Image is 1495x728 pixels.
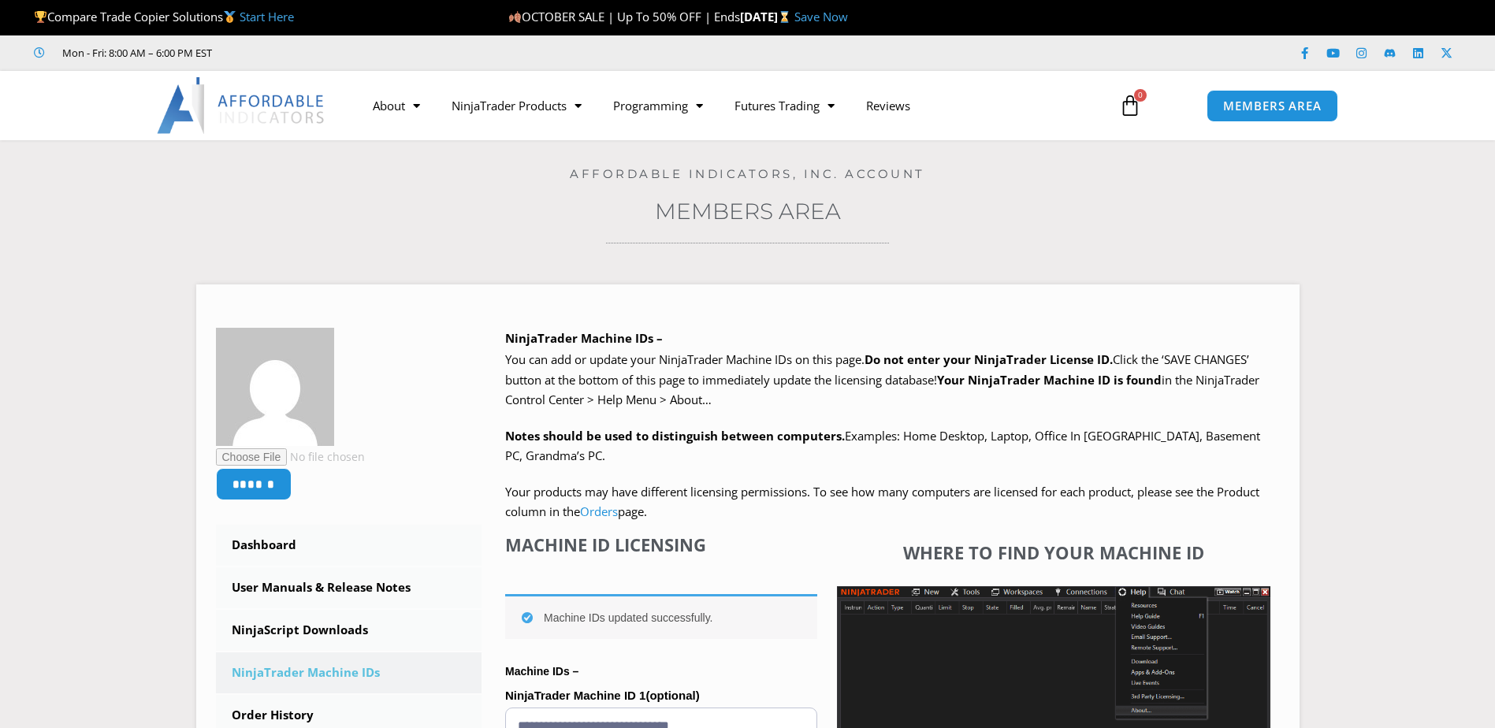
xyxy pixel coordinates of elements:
img: 5eccf49239b7e3afb4ef5319cd43d4dfd43b1dd7f83f0d322c38f14b86080b24 [216,328,334,446]
strong: Your NinjaTrader Machine ID is found [937,372,1162,388]
img: 🥇 [224,11,236,23]
span: Your products may have different licensing permissions. To see how many computers are licensed fo... [505,484,1259,520]
a: 0 [1095,83,1165,128]
b: Do not enter your NinjaTrader License ID. [865,351,1113,367]
strong: Machine IDs – [505,665,578,678]
img: 🍂 [509,11,521,23]
iframe: Customer reviews powered by Trustpilot [234,45,470,61]
span: Mon - Fri: 8:00 AM – 6:00 PM EST [58,43,212,62]
span: You can add or update your NinjaTrader Machine IDs on this page. [505,351,865,367]
a: NinjaTrader Machine IDs [216,652,482,693]
span: MEMBERS AREA [1223,100,1322,112]
strong: Notes should be used to distinguish between computers. [505,428,845,444]
a: About [357,87,436,124]
strong: [DATE] [740,9,794,24]
span: Examples: Home Desktop, Laptop, Office In [GEOGRAPHIC_DATA], Basement PC, Grandma’s PC. [505,428,1260,464]
img: ⌛ [779,11,790,23]
a: Programming [597,87,719,124]
a: Start Here [240,9,294,24]
b: NinjaTrader Machine IDs – [505,330,663,346]
img: 🏆 [35,11,46,23]
img: LogoAI | Affordable Indicators – NinjaTrader [157,77,326,134]
nav: Menu [357,87,1101,124]
a: NinjaTrader Products [436,87,597,124]
span: Compare Trade Copier Solutions [34,9,294,24]
a: MEMBERS AREA [1207,90,1338,122]
a: Affordable Indicators, Inc. Account [570,166,925,181]
span: OCTOBER SALE | Up To 50% OFF | Ends [508,9,740,24]
a: Reviews [850,87,926,124]
a: Dashboard [216,525,482,566]
a: Orders [580,503,618,519]
span: Click the ‘SAVE CHANGES’ button at the bottom of this page to immediately update the licensing da... [505,351,1259,407]
h4: Where to find your Machine ID [837,542,1270,563]
a: Save Now [794,9,848,24]
a: Futures Trading [719,87,850,124]
div: Machine IDs updated successfully. [505,594,817,639]
a: NinjaScript Downloads [216,610,482,651]
a: User Manuals & Release Notes [216,567,482,608]
a: Members Area [655,198,841,225]
label: NinjaTrader Machine ID 1 [505,684,817,708]
h4: Machine ID Licensing [505,534,817,555]
span: 0 [1134,89,1147,102]
span: (optional) [645,689,699,702]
